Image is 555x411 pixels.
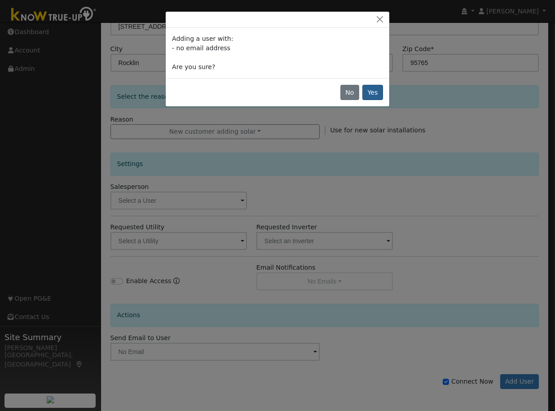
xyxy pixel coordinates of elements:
[340,85,359,100] button: No
[362,85,383,100] button: Yes
[374,15,386,24] button: Close
[172,44,230,52] span: - no email address
[172,63,215,70] span: Are you sure?
[172,35,233,42] span: Adding a user with:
